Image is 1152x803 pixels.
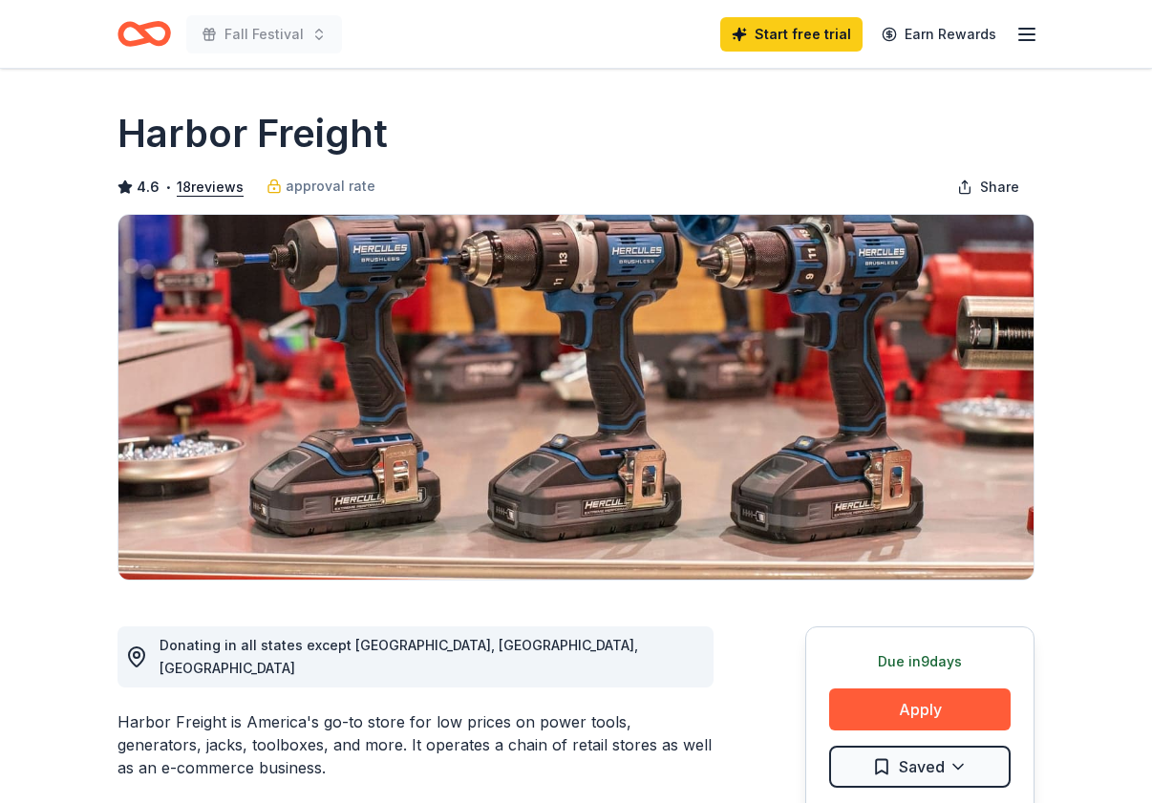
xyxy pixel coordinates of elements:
[165,180,172,195] span: •
[186,15,342,53] button: Fall Festival
[117,11,171,56] a: Home
[137,176,160,199] span: 4.6
[899,754,945,779] span: Saved
[286,175,375,198] span: approval rate
[267,175,375,198] a: approval rate
[224,23,304,46] span: Fall Festival
[118,215,1034,580] img: Image for Harbor Freight
[829,688,1011,730] button: Apply
[870,17,1008,52] a: Earn Rewards
[117,107,388,160] h1: Harbor Freight
[829,650,1011,673] div: Due in 9 days
[177,176,244,199] button: 18reviews
[942,168,1035,206] button: Share
[160,637,638,676] span: Donating in all states except [GEOGRAPHIC_DATA], [GEOGRAPHIC_DATA], [GEOGRAPHIC_DATA]
[720,17,863,52] a: Start free trial
[117,710,714,779] div: Harbor Freight is America's go-to store for low prices on power tools, generators, jacks, toolbox...
[829,746,1011,788] button: Saved
[980,176,1019,199] span: Share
